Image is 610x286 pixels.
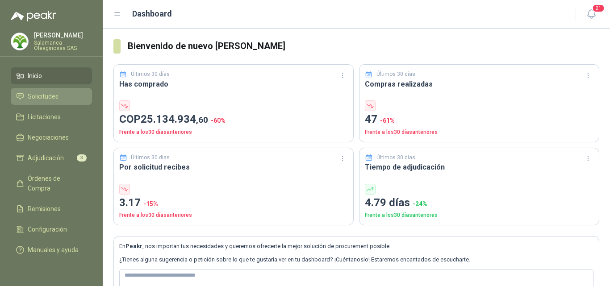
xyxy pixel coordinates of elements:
[376,153,415,162] p: Últimos 30 días
[119,128,348,137] p: Frente a los 30 días anteriores
[128,39,599,53] h3: Bienvenido de nuevo [PERSON_NAME]
[365,111,593,128] p: 47
[11,88,92,105] a: Solicitudes
[380,117,395,124] span: -61 %
[34,32,92,38] p: [PERSON_NAME]
[34,40,92,51] p: Salamanca Oleaginosas SAS
[211,117,226,124] span: -60 %
[365,128,593,137] p: Frente a los 30 días anteriores
[143,200,158,207] span: -15 %
[11,170,92,197] a: Órdenes de Compra
[11,67,92,84] a: Inicio
[11,129,92,146] a: Negociaciones
[365,211,593,220] p: Frente a los 30 días anteriores
[119,162,348,173] h3: Por solicitud recibes
[28,204,61,214] span: Remisiones
[28,91,58,101] span: Solicitudes
[131,70,170,79] p: Últimos 30 días
[119,79,348,90] h3: Has comprado
[11,108,92,125] a: Licitaciones
[28,174,84,193] span: Órdenes de Compra
[119,211,348,220] p: Frente a los 30 días anteriores
[119,111,348,128] p: COP
[11,200,92,217] a: Remisiones
[592,4,605,12] span: 21
[28,224,67,234] span: Configuración
[125,243,142,249] b: Peakr
[11,33,28,50] img: Company Logo
[28,112,61,122] span: Licitaciones
[132,8,172,20] h1: Dashboard
[28,133,69,142] span: Negociaciones
[28,245,79,255] span: Manuales y ayuda
[11,149,92,166] a: Adjudicación3
[583,6,599,22] button: 21
[119,242,593,251] p: En , nos importan tus necesidades y queremos ofrecerte la mejor solución de procurement posible.
[413,200,427,207] span: -24 %
[141,113,208,125] span: 25.134.934
[77,154,87,162] span: 3
[365,195,593,211] p: 4.79 días
[28,71,42,81] span: Inicio
[119,195,348,211] p: 3.17
[11,241,92,258] a: Manuales y ayuda
[11,11,56,21] img: Logo peakr
[28,153,64,163] span: Adjudicación
[365,79,593,90] h3: Compras realizadas
[11,221,92,238] a: Configuración
[119,255,593,264] p: ¿Tienes alguna sugerencia o petición sobre lo que te gustaría ver en tu dashboard? ¡Cuéntanoslo! ...
[376,70,415,79] p: Últimos 30 días
[196,115,208,125] span: ,60
[365,162,593,173] h3: Tiempo de adjudicación
[131,153,170,162] p: Últimos 30 días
